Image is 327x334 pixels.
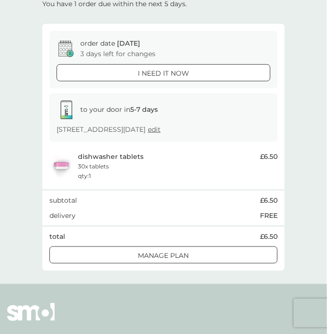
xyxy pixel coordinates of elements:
[148,125,161,134] a: edit
[260,195,278,206] span: £6.50
[78,171,91,180] p: qty : 1
[130,105,158,114] strong: 5-7 days
[49,231,65,242] p: total
[260,151,278,162] span: £6.50
[57,64,270,81] button: i need it now
[138,250,189,261] p: Manage plan
[49,246,278,264] button: Manage plan
[260,231,278,242] span: £6.50
[49,210,76,221] p: delivery
[80,105,158,114] span: to your door in
[80,49,155,59] p: 3 days left for changes
[57,124,161,135] p: [STREET_ADDRESS][DATE]
[117,39,140,48] span: [DATE]
[49,195,77,206] p: subtotal
[78,162,109,171] p: 30x tablets
[138,68,189,79] p: i need it now
[80,38,140,49] p: order date
[78,151,144,162] p: dishwasher tablets
[260,210,278,221] p: FREE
